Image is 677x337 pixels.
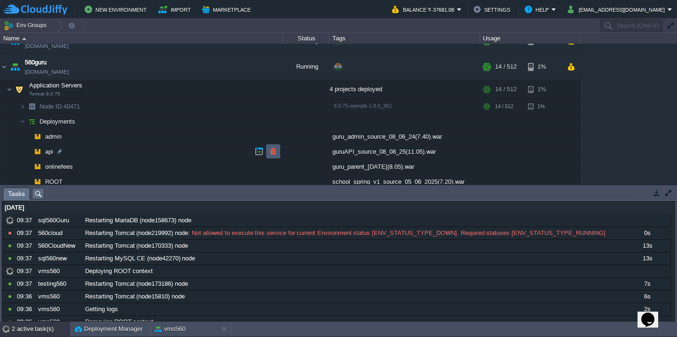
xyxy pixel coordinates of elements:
img: AMDAwAAAACH5BAEAAAAALAAAAAABAAEAAAICRAEAOw== [25,99,39,114]
div: Name [1,33,282,44]
div: 7s [624,278,670,290]
a: [DOMAIN_NAME] [25,67,69,77]
a: ROOT [44,178,64,186]
span: Getting logs [85,305,118,313]
div: 09:37 [17,227,35,239]
div: 09:36 [17,290,35,303]
img: AMDAwAAAACH5BAEAAAAALAAAAAABAAEAAAICRAEAOw== [25,129,31,144]
div: 09:37 [17,252,35,265]
img: AMDAwAAAACH5BAEAAAAALAAAAAABAAEAAAICRAEAOw== [8,54,22,79]
button: New Environment [85,4,150,15]
span: Restarting Tomcat (node173186) node [85,280,188,288]
div: 1% [528,54,559,79]
button: Balance ₹-37681.08 [392,4,457,15]
span: Restarting Tomcat (node15810) node [85,292,185,301]
span: Tomcat 9.0.75 [29,91,60,97]
div: school_spring_v1_source_05_06_2025(7.20).war [330,174,480,189]
button: Env Groups [3,19,50,32]
div: guru_admin_source_08_06_24(7.40).war [330,129,480,144]
div: 560cloud [36,227,82,239]
div: 09:37 [17,240,35,252]
div: 09:37 [17,214,35,227]
span: Removing ROOT context [85,318,153,326]
div: Tags [330,33,480,44]
span: Not allowed to execute this service for current Environment status [ENV_STATUS_TYPE_DOWN]. Requir... [190,229,606,237]
a: Deployments [39,118,77,125]
span: onlinefees [44,163,74,171]
a: Application ServersTomcat 9.0.75 [28,82,84,89]
div: sql560new [36,252,82,265]
div: 09:37 [17,265,35,277]
img: AMDAwAAAACH5BAEAAAAALAAAAAABAAEAAAICRAEAOw== [25,114,39,129]
span: Application Servers [28,81,84,89]
img: AMDAwAAAACH5BAEAAAAALAAAAAABAAEAAAICRAEAOw== [31,159,44,174]
span: 40471 [39,102,81,110]
span: Restarting MySQL CE (node42270) node [85,254,195,263]
div: 13s [624,252,670,265]
img: AMDAwAAAACH5BAEAAAAALAAAAAABAAEAAAICRAEAOw== [25,174,31,189]
div: : [83,227,623,239]
div: vms560 [36,303,82,315]
div: 1% [528,99,559,114]
div: 0s [624,227,670,239]
span: Deploying ROOT context [85,267,153,275]
div: Status [283,33,329,44]
div: 14 / 512 [495,54,517,79]
img: AMDAwAAAACH5BAEAAAAALAAAAAABAAEAAAICRAEAOw== [25,159,31,174]
div: 560CloudNew [36,240,82,252]
button: vms560 [155,324,186,334]
span: 9.0.75-openjdk-1.8.0_362 [334,103,392,109]
img: AMDAwAAAACH5BAEAAAAALAAAAAABAAEAAAICRAEAOw== [25,144,31,159]
div: guru_parent_[DATE](8.05).war [330,159,480,174]
div: 14 / 512 [495,80,517,99]
img: AMDAwAAAACH5BAEAAAAALAAAAAABAAEAAAICRAEAOw== [20,114,25,129]
div: vms560 [36,265,82,277]
div: vms560 [36,316,82,328]
div: 1% [528,80,559,99]
a: [DOMAIN_NAME] [25,41,69,51]
span: Tasks [8,188,25,200]
div: Running [283,54,330,79]
div: 14 / 512 [495,99,513,114]
img: AMDAwAAAACH5BAEAAAAALAAAAAABAAEAAAICRAEAOw== [31,144,44,159]
div: guruAPI_source_08_08_25(11.05).war [330,144,480,159]
div: 6s [624,290,670,303]
button: Import [158,4,194,15]
div: [DATE] [2,202,670,214]
a: 560guru [25,58,47,67]
img: AMDAwAAAACH5BAEAAAAALAAAAAABAAEAAAICRAEAOw== [0,54,8,79]
div: testing560 [36,278,82,290]
div: 2s [624,303,670,315]
a: admin [44,133,63,141]
div: 13s [624,240,670,252]
iframe: chat widget [638,299,668,328]
img: AMDAwAAAACH5BAEAAAAALAAAAAABAAEAAAICRAEAOw== [13,80,26,99]
div: 09:36 [17,316,35,328]
div: 4 projects deployed [330,80,480,99]
div: Usage [480,33,580,44]
div: 09:37 [17,278,35,290]
button: Help [525,4,551,15]
button: Marketplace [202,4,253,15]
div: 2 active task(s) [12,321,71,337]
span: Node ID: [39,103,63,110]
button: [EMAIL_ADDRESS][DOMAIN_NAME] [568,4,668,15]
img: AMDAwAAAACH5BAEAAAAALAAAAAABAAEAAAICRAEAOw== [31,129,44,144]
div: sql560Guru [36,214,82,227]
div: vms560 [36,290,82,303]
button: Settings [473,4,513,15]
img: AMDAwAAAACH5BAEAAAAALAAAAAABAAEAAAICRAEAOw== [31,174,44,189]
span: Restarting MariaDB (node158673) node [85,216,191,225]
img: AMDAwAAAACH5BAEAAAAALAAAAAABAAEAAAICRAEAOw== [7,80,12,99]
a: api [44,148,55,156]
div: 2s [624,316,670,328]
img: AMDAwAAAACH5BAEAAAAALAAAAAABAAEAAAICRAEAOw== [20,99,25,114]
a: Node ID:40471 [39,102,81,110]
div: 09:36 [17,303,35,315]
span: Restarting Tomcat (node219992) node [85,229,188,237]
